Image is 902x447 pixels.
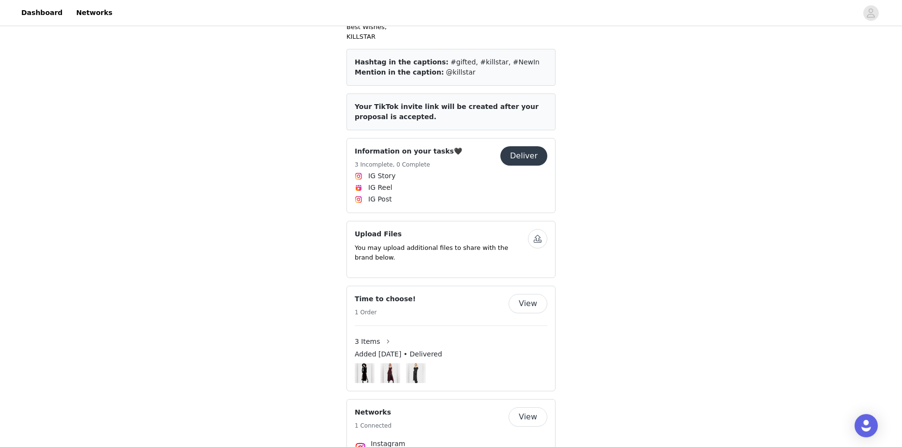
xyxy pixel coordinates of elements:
[355,229,528,239] h4: Upload Files
[500,146,547,166] button: Deliver
[509,294,547,313] button: View
[509,407,547,427] button: View
[380,361,400,385] img: Image Background Blur
[355,421,391,430] h5: 1 Connected
[355,243,528,262] p: You may upload additional files to share with the brand below.
[409,363,422,383] img: Eden's Venom Dress
[368,194,392,204] span: IG Post
[368,171,395,181] span: IG Story
[355,172,362,180] img: Instagram Icon
[358,363,371,383] img: Castella Maxi Dress
[451,58,540,66] span: #gifted, #killstar, #NewIn
[355,361,375,385] img: Image Background Blur
[355,196,362,203] img: Instagram Icon
[355,146,462,156] h4: Information on your tasks🖤
[406,361,426,385] img: Image Background Blur
[346,22,556,32] p: Best Wishes,
[446,68,476,76] span: @killstar
[355,58,449,66] span: Hashtag in the captions:
[355,184,362,192] img: Instagram Reels Icon
[855,414,878,437] div: Open Intercom Messenger
[355,68,444,76] span: Mention in the caption:
[15,2,68,24] a: Dashboard
[70,2,118,24] a: Networks
[355,160,462,169] h5: 3 Incomplete, 0 Complete
[355,294,416,304] h4: Time to choose!
[355,103,539,121] span: Your TikTok invite link will be created after your proposal is accepted.
[346,32,556,42] p: KILLSTAR
[346,286,556,391] div: Time to choose!
[346,138,556,213] div: Information on your tasks🖤
[355,308,416,317] h5: 1 Order
[866,5,875,21] div: avatar
[355,337,380,347] span: 3 Items
[355,349,442,359] span: Added [DATE] • Delivered
[384,363,397,383] img: Blood Oak Maxi Dress
[368,183,392,193] span: IG Reel
[355,407,391,417] h4: Networks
